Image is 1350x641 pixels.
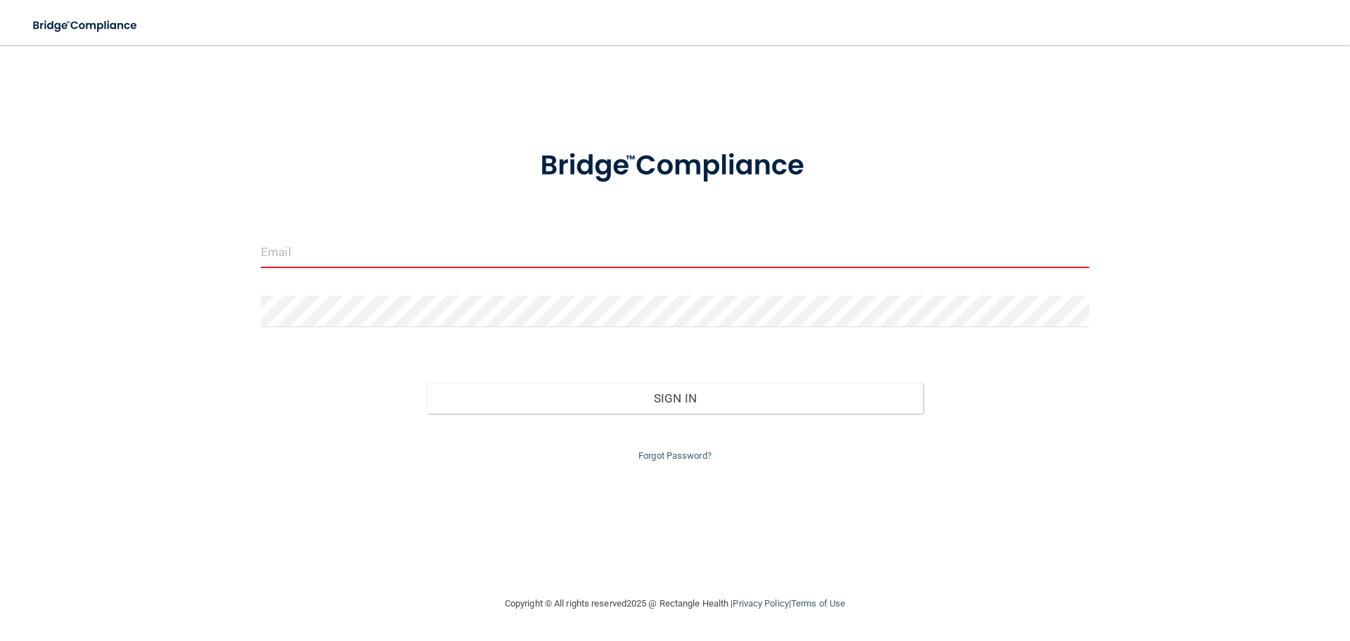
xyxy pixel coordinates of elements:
[427,383,924,414] button: Sign In
[1107,541,1333,597] iframe: Drift Widget Chat Controller
[733,598,788,609] a: Privacy Policy
[418,581,932,626] div: Copyright © All rights reserved 2025 @ Rectangle Health | |
[511,129,839,203] img: bridge_compliance_login_screen.278c3ca4.svg
[638,450,712,461] a: Forgot Password?
[791,598,845,609] a: Terms of Use
[21,11,150,40] img: bridge_compliance_login_screen.278c3ca4.svg
[261,236,1089,268] input: Email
